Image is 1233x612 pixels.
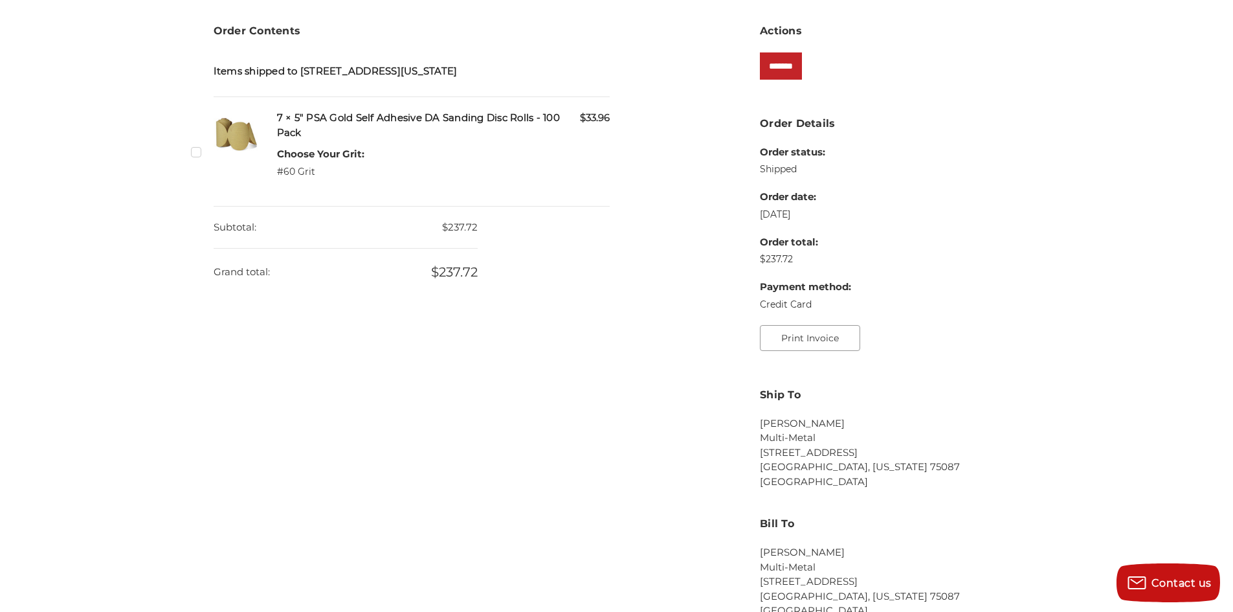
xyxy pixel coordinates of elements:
li: [PERSON_NAME] [760,545,1019,560]
h3: Order Details [760,116,1019,131]
dt: Payment method: [760,280,851,295]
li: [GEOGRAPHIC_DATA], [US_STATE] 75087 [760,589,1019,604]
dt: Subtotal: [214,207,256,249]
h3: Ship To [760,387,1019,403]
li: Multi-Metal [760,560,1019,575]
dt: Choose Your Grit: [277,147,364,162]
dd: Credit Card [760,298,851,312]
dd: #60 Grit [277,165,364,179]
dt: Order total: [760,235,851,250]
li: [STREET_ADDRESS] [760,574,1019,589]
dd: $237.72 [214,249,478,295]
dd: [DATE] [760,208,851,221]
li: Multi-Metal [760,431,1019,446]
dd: $237.72 [214,207,478,249]
dd: Shipped [760,163,851,176]
dd: $237.72 [760,253,851,266]
h5: Items shipped to [STREET_ADDRESS][US_STATE] [214,64,610,79]
h3: Bill To [760,516,1019,532]
li: [GEOGRAPHIC_DATA] [760,475,1019,490]
h5: 7 × 5" PSA Gold Self Adhesive DA Sanding Disc Rolls - 100 Pack [277,111,610,140]
li: [PERSON_NAME] [760,416,1019,431]
li: [GEOGRAPHIC_DATA], [US_STATE] 75087 [760,460,1019,475]
button: Contact us [1116,563,1220,602]
h3: Actions [760,23,1019,39]
li: [STREET_ADDRESS] [760,446,1019,460]
span: Contact us [1151,577,1212,589]
dt: Order date: [760,190,851,205]
img: 5" Sticky Backed Sanding Discs on a roll [214,111,259,156]
dt: Grand total: [214,251,270,293]
button: Print Invoice [760,325,860,351]
span: $33.96 [580,111,610,126]
h3: Order Contents [214,23,610,39]
dt: Order status: [760,145,851,160]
